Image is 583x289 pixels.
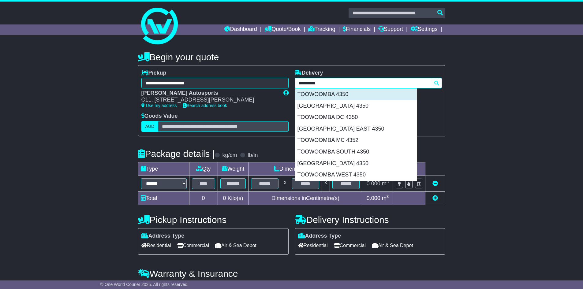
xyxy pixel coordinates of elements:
[295,215,445,225] h4: Delivery Instructions
[378,24,403,35] a: Support
[367,195,380,201] span: 0.000
[141,90,277,97] div: [PERSON_NAME] Autosports
[343,24,371,35] a: Financials
[432,195,438,201] a: Add new item
[295,89,417,100] div: TOOWOOMBA 4350
[382,180,389,187] span: m
[295,146,417,158] div: TOOWOOMBA SOUTH 4350
[334,241,366,250] span: Commercial
[308,24,335,35] a: Tracking
[382,195,389,201] span: m
[372,241,413,250] span: Air & Sea Depot
[141,233,185,239] label: Address Type
[367,180,380,187] span: 0.000
[295,100,417,112] div: [GEOGRAPHIC_DATA] 4350
[248,152,258,159] label: lb/in
[295,78,442,88] typeahead: Please provide city
[295,135,417,146] div: TOOWOOMBA MC 4352
[183,103,227,108] a: Search address book
[411,24,438,35] a: Settings
[249,191,362,205] td: Dimensions in Centimetre(s)
[141,97,277,103] div: C11, [STREET_ADDRESS][PERSON_NAME]
[177,241,209,250] span: Commercial
[189,162,218,176] td: Qty
[189,191,218,205] td: 0
[141,70,166,76] label: Pickup
[387,180,389,184] sup: 3
[141,103,177,108] a: Use my address
[138,149,215,159] h4: Package details |
[138,52,445,62] h4: Begin your quote
[138,191,189,205] td: Total
[138,215,289,225] h4: Pickup Instructions
[215,241,256,250] span: Air & Sea Depot
[264,24,301,35] a: Quote/Book
[281,176,289,191] td: x
[218,162,249,176] td: Weight
[223,195,226,201] span: 0
[222,152,237,159] label: kg/cm
[224,24,257,35] a: Dashboard
[298,233,341,239] label: Address Type
[295,112,417,123] div: TOOWOOMBA DC 4350
[322,176,330,191] td: x
[295,158,417,169] div: [GEOGRAPHIC_DATA] 4350
[295,123,417,135] div: [GEOGRAPHIC_DATA] EAST 4350
[138,269,445,279] h4: Warranty & Insurance
[387,194,389,199] sup: 3
[141,241,171,250] span: Residential
[100,282,189,287] span: © One World Courier 2025. All rights reserved.
[295,70,323,76] label: Delivery
[141,113,178,120] label: Goods Value
[218,191,249,205] td: Kilo(s)
[138,162,189,176] td: Type
[298,241,328,250] span: Residential
[141,121,159,132] label: AUD
[295,169,417,181] div: TOOWOOMBA WEST 4350
[432,180,438,187] a: Remove this item
[249,162,362,176] td: Dimensions (L x W x H)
